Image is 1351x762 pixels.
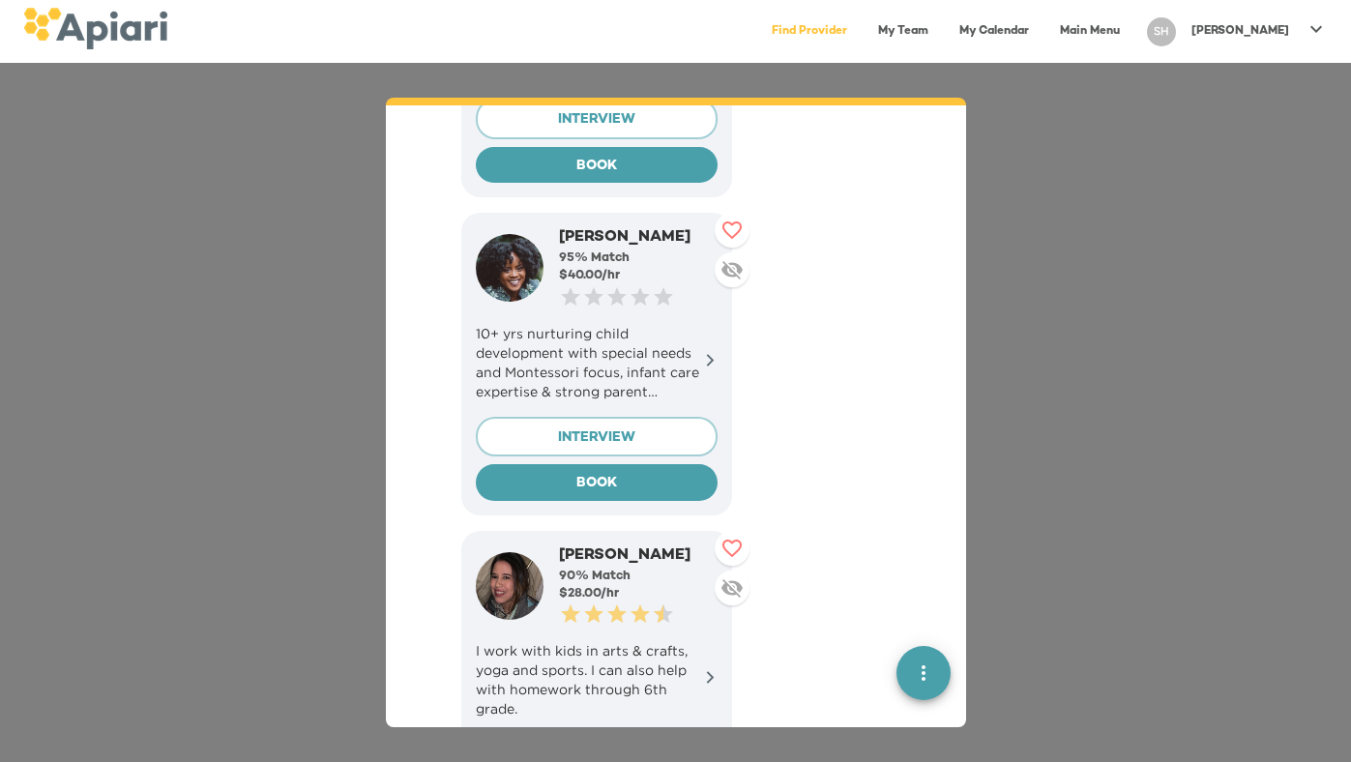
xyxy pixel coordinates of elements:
[559,267,718,284] div: $ 40.00 /hr
[559,568,718,585] div: 90 % Match
[715,531,749,566] button: Like
[715,213,749,248] button: Like
[476,641,718,718] p: I work with kids in arts & crafts, yoga and sports. I can also help with homework through 6th grade.
[1147,17,1176,46] div: SH
[948,12,1041,51] a: My Calendar
[476,99,718,139] button: INTERVIEW
[559,227,718,249] div: [PERSON_NAME]
[491,472,702,496] span: BOOK
[559,249,718,267] div: 95 % Match
[760,12,859,51] a: Find Provider
[476,147,718,184] button: BOOK
[559,585,718,602] div: $ 28.00 /hr
[1191,23,1289,40] p: [PERSON_NAME]
[491,155,702,179] span: BOOK
[559,545,718,568] div: [PERSON_NAME]
[23,8,167,49] img: logo
[492,108,701,132] span: INTERVIEW
[476,417,718,457] button: INTERVIEW
[866,12,940,51] a: My Team
[492,426,701,451] span: INTERVIEW
[476,552,543,620] img: 13611316524766Screen%20Shot%202020-09-11%20at%206.19.15%20AM.png
[715,571,749,605] button: Descend provider in search
[476,324,718,401] p: 10+ yrs nurturing child development with special needs and Montessori focus, infant care expertis...
[715,252,749,287] button: Descend provider in search
[896,646,951,700] button: quick menu
[476,234,543,302] img: user-photo-123-1750454176537.jpeg
[476,464,718,501] button: BOOK
[1048,12,1131,51] a: Main Menu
